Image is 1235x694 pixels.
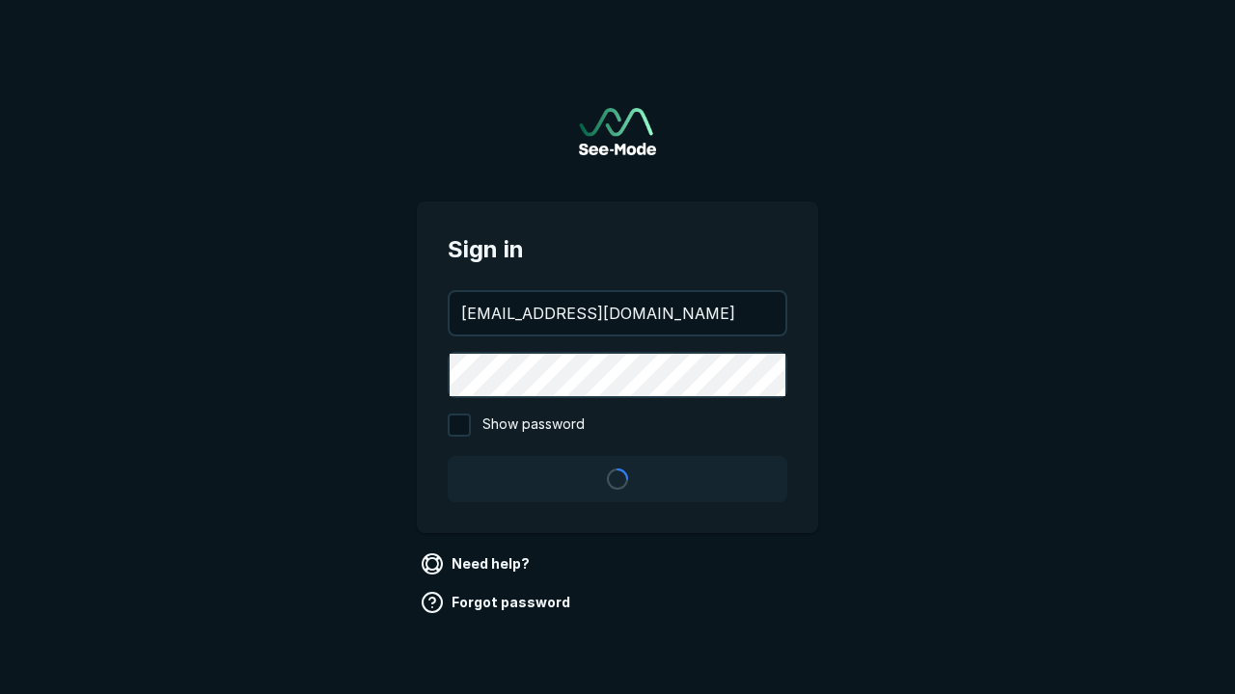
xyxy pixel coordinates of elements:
span: Sign in [448,232,787,267]
a: Need help? [417,548,537,579]
a: Go to sign in [579,108,656,155]
span: Show password [482,414,585,437]
a: Forgot password [417,587,578,618]
img: See-Mode Logo [579,108,656,155]
input: your@email.com [450,292,785,334]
